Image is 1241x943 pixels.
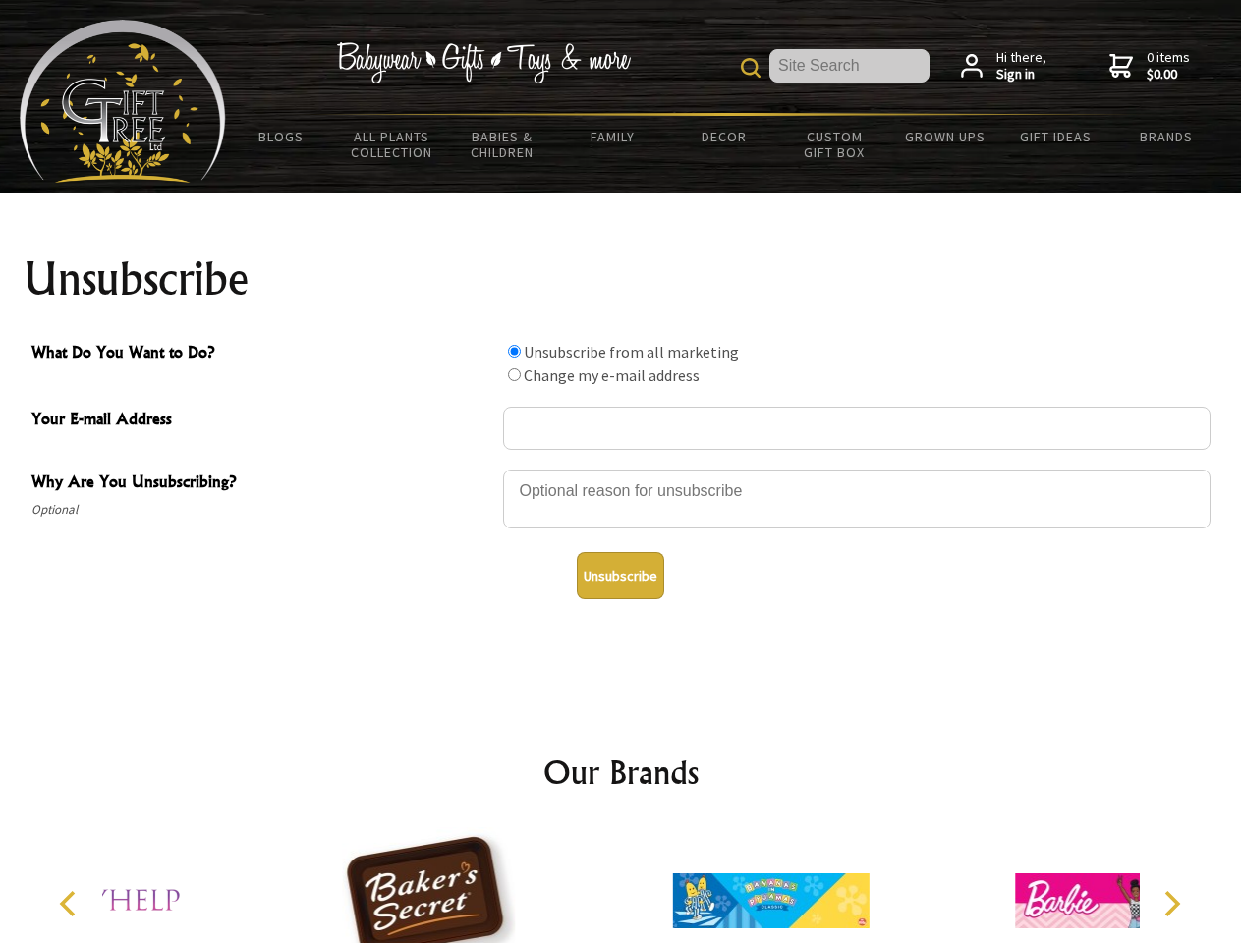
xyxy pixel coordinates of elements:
[31,498,493,522] span: Optional
[20,20,226,183] img: Babyware - Gifts - Toys and more...
[337,116,448,173] a: All Plants Collection
[31,470,493,498] span: Why Are You Unsubscribing?
[447,116,558,173] a: Babies & Children
[503,470,1211,528] textarea: Why Are You Unsubscribing?
[1111,116,1222,157] a: Brands
[31,340,493,368] span: What Do You Want to Do?
[769,49,930,83] input: Site Search
[961,49,1046,83] a: Hi there,Sign in
[508,368,521,381] input: What Do You Want to Do?
[996,49,1046,83] span: Hi there,
[1150,882,1193,925] button: Next
[49,882,92,925] button: Previous
[889,116,1000,157] a: Grown Ups
[577,552,664,599] button: Unsubscribe
[558,116,669,157] a: Family
[741,58,761,78] img: product search
[336,42,631,83] img: Babywear - Gifts - Toys & more
[779,116,890,173] a: Custom Gift Box
[31,407,493,435] span: Your E-mail Address
[668,116,779,157] a: Decor
[24,255,1218,303] h1: Unsubscribe
[996,66,1046,83] strong: Sign in
[508,345,521,358] input: What Do You Want to Do?
[503,407,1211,450] input: Your E-mail Address
[39,749,1203,796] h2: Our Brands
[226,116,337,157] a: BLOGS
[524,342,739,361] label: Unsubscribe from all marketing
[1109,49,1190,83] a: 0 items$0.00
[524,365,700,385] label: Change my e-mail address
[1000,116,1111,157] a: Gift Ideas
[1147,48,1190,83] span: 0 items
[1147,66,1190,83] strong: $0.00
